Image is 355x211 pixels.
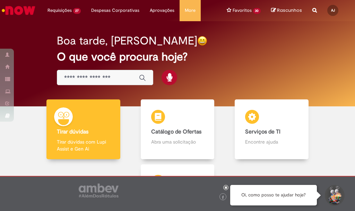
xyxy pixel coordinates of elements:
span: Aprovações [150,7,174,14]
img: logo_footer_facebook.png [221,196,225,199]
a: Serviços de TI Encontre ajuda [225,99,319,160]
button: Iniciar Conversa de Suporte [324,185,345,206]
span: 30 [253,8,261,14]
p: Abra uma solicitação [151,138,204,145]
span: More [185,7,196,14]
span: 27 [73,8,81,14]
b: Serviços de TI [245,128,280,135]
b: Tirar dúvidas [57,128,88,135]
img: logo_footer_ambev_rotulo_gray.png [79,184,119,197]
span: Despesas Corporativas [91,7,139,14]
span: Requisições [47,7,72,14]
img: ServiceNow [1,3,36,17]
span: Favoritos [233,7,252,14]
p: Encontre ajuda [245,138,298,145]
span: Rascunhos [277,7,302,14]
h2: O que você procura hoje? [57,51,298,63]
img: happy-face.png [197,36,207,46]
p: Tirar dúvidas com Lupi Assist e Gen Ai [57,138,110,152]
a: Tirar dúvidas Tirar dúvidas com Lupi Assist e Gen Ai [36,99,130,160]
b: Catálogo de Ofertas [151,128,201,135]
h2: Boa tarde, [PERSON_NAME] [57,35,197,47]
span: AJ [331,8,335,13]
a: Catálogo de Ofertas Abra uma solicitação [130,99,224,160]
div: Oi, como posso te ajudar hoje? [230,185,317,205]
a: No momento, sua lista de rascunhos tem 0 Itens [271,7,302,14]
